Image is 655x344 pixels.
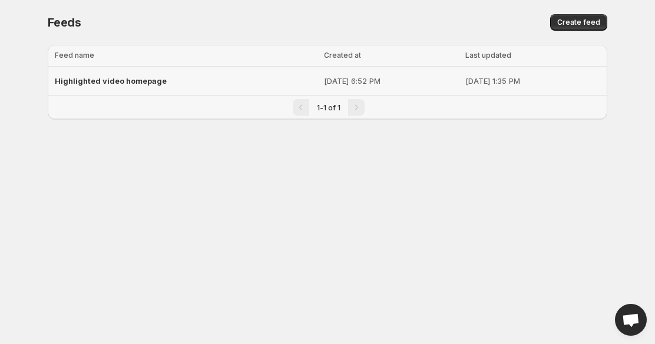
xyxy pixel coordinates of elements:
span: 1-1 of 1 [317,103,340,112]
span: Last updated [465,51,511,60]
span: Created at [324,51,361,60]
span: Create feed [557,18,600,27]
nav: Pagination [48,95,607,119]
p: [DATE] 1:35 PM [465,75,600,87]
p: [DATE] 6:52 PM [324,75,458,87]
a: Open chat [615,304,647,336]
span: Feeds [48,15,81,30]
button: Create feed [550,14,607,31]
span: Highlighted video homepage [55,76,167,86]
span: Feed name [55,51,94,60]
